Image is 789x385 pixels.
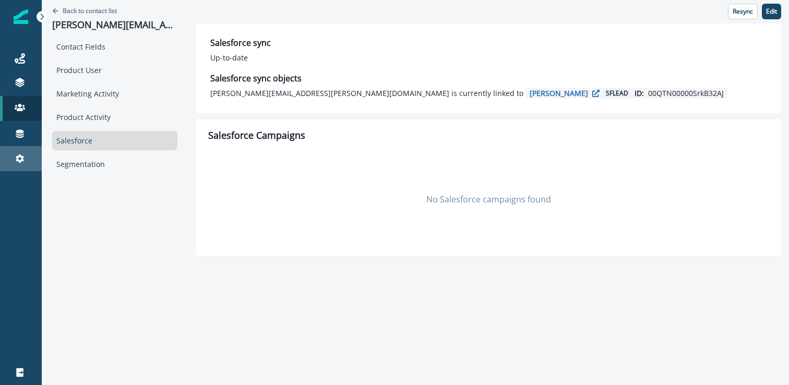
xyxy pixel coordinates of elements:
[210,88,449,99] p: [PERSON_NAME][EMAIL_ADDRESS][PERSON_NAME][DOMAIN_NAME]
[52,154,177,174] div: Segmentation
[728,4,758,19] button: Resync
[530,88,588,98] p: [PERSON_NAME]
[762,4,781,19] button: Edit
[210,52,248,63] p: Up-to-date
[530,88,600,98] button: [PERSON_NAME]
[52,37,177,56] div: Contact Fields
[733,8,753,15] p: Resync
[604,89,630,98] span: SF lead
[208,147,769,251] div: No Salesforce campaigns found
[766,8,777,15] p: Edit
[635,88,644,99] p: ID:
[52,131,177,150] div: Salesforce
[451,88,523,99] p: is currently linked to
[210,74,302,83] h2: Salesforce sync objects
[52,107,177,127] div: Product Activity
[52,19,177,31] p: [PERSON_NAME][EMAIL_ADDRESS][PERSON_NAME][DOMAIN_NAME]
[210,38,271,48] h2: Salesforce sync
[52,61,177,80] div: Product User
[648,88,724,99] p: 00QTN00000SrkB32AJ
[14,9,28,24] img: Inflection
[52,84,177,103] div: Marketing Activity
[52,6,117,15] button: Go back
[208,130,305,141] h1: Salesforce Campaigns
[63,6,117,15] p: Back to contact list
